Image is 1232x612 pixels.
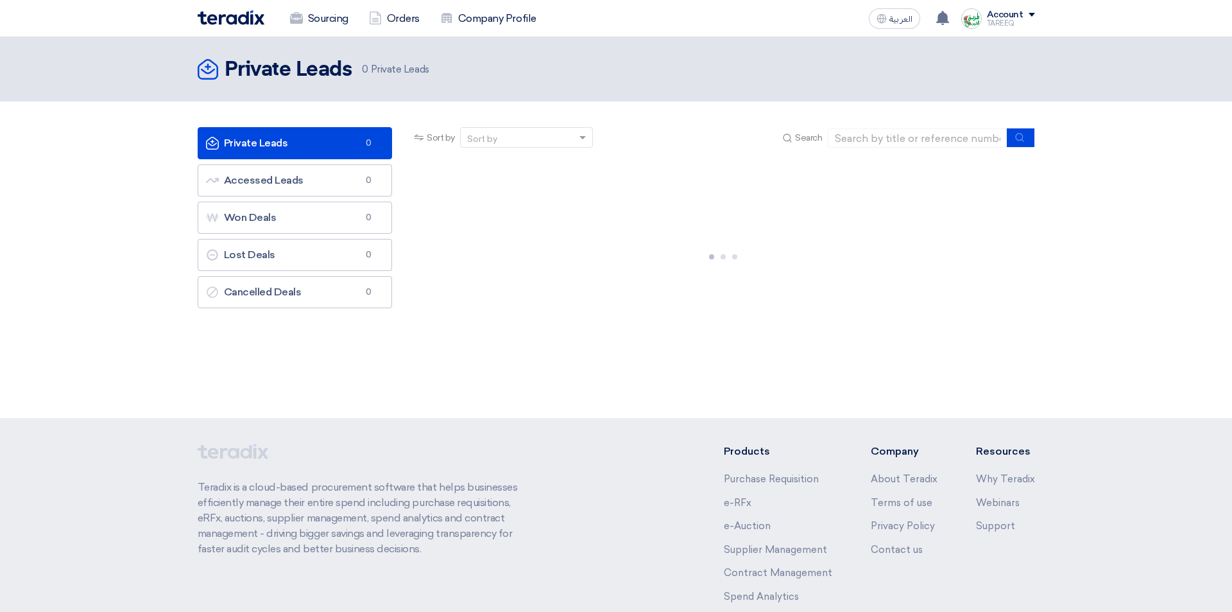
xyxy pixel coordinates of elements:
a: About Teradix [871,473,937,485]
a: Spend Analytics [724,591,799,602]
a: Sourcing [280,4,359,33]
a: Support [976,520,1015,532]
span: 0 [361,174,376,187]
li: Resources [976,444,1035,459]
a: Accessed Leads0 [198,164,393,197]
img: Screenshot___1727703618088.png [961,8,982,29]
li: Products [724,444,832,459]
span: 0 [362,64,368,75]
span: العربية [889,15,912,24]
a: Webinars [976,497,1020,509]
div: Account [987,10,1023,21]
span: Private Leads [362,62,429,77]
a: Why Teradix [976,473,1035,485]
a: Contract Management [724,567,832,579]
a: Purchase Requisition [724,473,819,485]
li: Company [871,444,937,459]
span: 0 [361,211,376,224]
a: e-RFx [724,497,751,509]
h2: Private Leads [225,57,352,83]
div: TAREEQ [987,20,1035,27]
a: Private Leads0 [198,127,393,159]
a: Lost Deals0 [198,239,393,271]
a: Privacy Policy [871,520,935,532]
input: Search by title or reference number [828,128,1007,148]
a: Supplier Management [724,544,827,555]
span: Search [795,131,822,144]
div: Sort by [467,132,497,146]
a: Orders [359,4,430,33]
a: Cancelled Deals0 [198,276,393,308]
span: 0 [361,286,376,299]
span: 0 [361,137,376,150]
a: Contact us [871,544,923,555]
button: العربية [869,8,920,29]
a: Company Profile [430,4,547,33]
a: Won Deals0 [198,202,393,234]
a: e-Auction [724,520,771,532]
span: Sort by [427,131,455,144]
span: 0 [361,249,376,261]
img: Teradix logo [198,10,264,25]
a: Terms of use [871,497,932,509]
p: Teradix is a cloud-based procurement software that helps businesses efficiently manage their enti... [198,480,533,557]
